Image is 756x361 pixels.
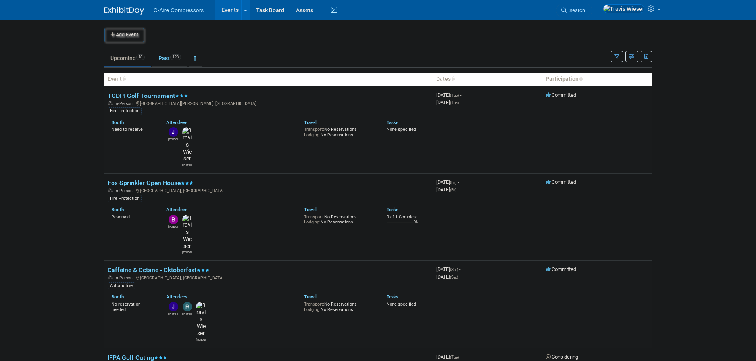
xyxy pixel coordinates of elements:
div: Bryan Staszak [168,224,178,229]
div: Fire Protection [108,107,142,115]
span: Lodging: [304,132,321,138]
div: Reserved [112,213,155,220]
span: (Fri) [450,188,456,192]
th: Dates [433,73,542,86]
div: [GEOGRAPHIC_DATA][PERSON_NAME], [GEOGRAPHIC_DATA] [108,100,430,106]
span: [DATE] [436,354,461,360]
div: [GEOGRAPHIC_DATA], [GEOGRAPHIC_DATA] [108,274,430,281]
a: Travel [304,207,317,212]
div: No Reservations No Reservations [304,300,375,312]
span: 18 [136,54,145,60]
a: Tasks [387,207,398,212]
span: Transport: [304,214,324,220]
span: [DATE] [436,266,460,272]
a: Travel [304,294,317,300]
span: Committed [546,179,576,185]
span: None specified [387,302,416,307]
a: TGDPI Golf Tournament [108,92,188,99]
div: Travis Wieser [182,162,192,167]
a: Tasks [387,120,398,125]
a: Fox Sprinkler Open House [108,179,194,187]
div: Fire Protection [108,195,142,202]
div: Travis Wieser [196,337,206,342]
button: Add Event [104,28,144,42]
a: Tasks [387,294,398,300]
span: In-Person [115,275,135,281]
div: Automotive [108,282,135,289]
a: Attendees [166,294,187,300]
a: Sort by Participation Type [579,76,583,82]
span: Transport: [304,302,324,307]
div: Roger Bergfeld [182,311,192,316]
a: Upcoming18 [104,51,151,66]
img: Roger Bergfeld [183,302,192,311]
a: Travel [304,120,317,125]
span: None specified [387,127,416,132]
span: (Tue) [450,355,459,359]
a: Past128 [152,51,187,66]
a: Sort by Start Date [451,76,455,82]
span: Committed [546,266,576,272]
span: In-Person [115,101,135,106]
div: [GEOGRAPHIC_DATA], [GEOGRAPHIC_DATA] [108,187,430,193]
th: Participation [542,73,652,86]
span: Lodging: [304,307,321,312]
span: Considering [546,354,578,360]
th: Event [104,73,433,86]
img: Bryan Staszak [169,215,178,224]
span: In-Person [115,188,135,193]
span: (Sat) [450,267,458,272]
span: Transport: [304,127,324,132]
img: ExhibitDay [104,7,144,15]
a: Booth [112,120,124,125]
span: Committed [546,92,576,98]
a: Search [556,4,592,17]
a: Attendees [166,207,187,212]
span: Search [567,8,585,13]
span: [DATE] [436,187,456,193]
img: Travis Wieser [182,127,192,162]
span: [DATE] [436,179,459,185]
a: Caffeine & Octane - Oktoberfest [108,266,210,274]
div: 0 of 1 Complete [387,214,430,220]
a: Booth [112,294,124,300]
span: - [460,92,461,98]
div: No reservation needed [112,300,155,312]
img: Jason Hedeen [169,127,178,137]
a: Attendees [166,120,187,125]
span: - [460,354,461,360]
div: No Reservations No Reservations [304,125,375,138]
div: No Reservations No Reservations [304,213,375,225]
span: [DATE] [436,99,459,105]
span: (Tue) [450,93,459,97]
div: Travis Wieser [182,250,192,254]
img: In-Person Event [108,101,113,105]
img: Travis Wieser [603,4,644,13]
span: - [459,266,460,272]
span: (Tue) [450,101,459,105]
div: Jason Hedeen [168,137,178,141]
span: (Sat) [450,275,458,279]
a: Sort by Event Name [122,76,126,82]
span: (Fri) [450,180,456,185]
img: Travis Wieser [182,215,192,250]
span: [DATE] [436,274,458,280]
td: 0% [414,220,418,231]
span: [DATE] [436,92,461,98]
div: Jason Hedeen [168,311,178,316]
img: Jason Hedeen [169,302,178,311]
span: - [458,179,459,185]
span: 128 [170,54,181,60]
img: In-Person Event [108,275,113,279]
span: Lodging: [304,220,321,225]
span: C-Aire Compressors [154,7,204,13]
img: Travis Wieser [196,302,206,337]
img: In-Person Event [108,188,113,192]
a: Booth [112,207,124,212]
div: Need to reserve [112,125,155,132]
